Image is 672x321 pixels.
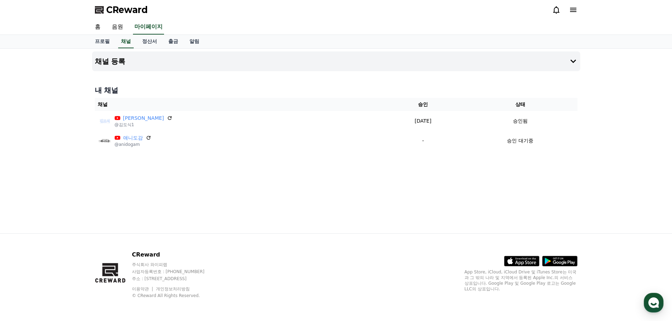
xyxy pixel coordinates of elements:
[115,122,172,128] p: @김도식1
[133,20,164,35] a: 마이페이지
[465,269,577,292] p: App Store, iCloud, iCloud Drive 및 iTunes Store는 미국과 그 밖의 나라 및 지역에서 등록된 Apple Inc.의 서비스 상표입니다. Goo...
[98,134,112,148] img: 애니도감
[132,293,218,298] p: © CReward All Rights Reserved.
[98,114,112,128] img: 김도식
[386,117,460,125] p: [DATE]
[115,142,151,147] p: @anidogam
[95,4,148,16] a: CReward
[89,35,115,48] a: 프로필
[513,117,528,125] p: 승인됨
[95,98,383,111] th: 채널
[106,4,148,16] span: CReward
[463,98,577,111] th: 상태
[132,251,218,259] p: CReward
[184,35,205,48] a: 알림
[383,98,463,111] th: 승인
[137,35,163,48] a: 정산서
[132,262,218,267] p: 주식회사 와이피랩
[106,20,129,35] a: 음원
[92,51,580,71] button: 채널 등록
[123,134,143,142] a: 애니도감
[163,35,184,48] a: 출금
[507,137,533,144] p: 승인 대기중
[386,137,460,144] p: -
[156,286,190,291] a: 개인정보처리방침
[95,57,126,65] h4: 채널 등록
[95,85,577,95] h4: 내 채널
[123,115,164,122] a: [PERSON_NAME]
[132,286,154,291] a: 이용약관
[132,269,218,274] p: 사업자등록번호 : [PHONE_NUMBER]
[118,35,134,48] a: 채널
[132,276,218,282] p: 주소 : [STREET_ADDRESS]
[89,20,106,35] a: 홈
